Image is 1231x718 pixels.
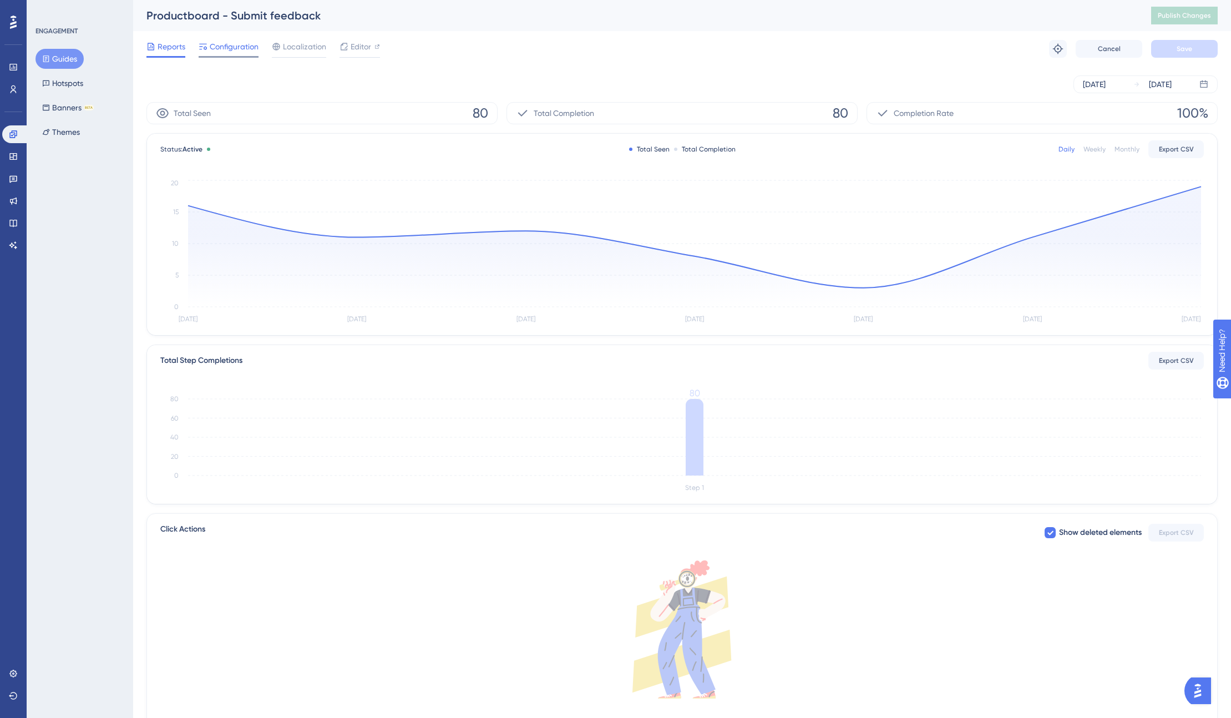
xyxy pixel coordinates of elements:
[685,315,704,323] tspan: [DATE]
[1083,78,1106,91] div: [DATE]
[1159,528,1194,537] span: Export CSV
[1059,526,1142,539] span: Show deleted elements
[36,122,87,142] button: Themes
[36,73,90,93] button: Hotspots
[854,315,873,323] tspan: [DATE]
[84,105,94,110] div: BETA
[1151,7,1218,24] button: Publish Changes
[674,145,736,154] div: Total Completion
[473,104,488,122] span: 80
[146,8,1123,23] div: Productboard - Submit feedback
[173,208,179,216] tspan: 15
[894,107,954,120] span: Completion Rate
[629,145,670,154] div: Total Seen
[171,414,179,422] tspan: 60
[174,472,179,479] tspan: 0
[183,145,202,153] span: Active
[1151,40,1218,58] button: Save
[179,315,197,323] tspan: [DATE]
[160,354,242,367] div: Total Step Completions
[833,104,848,122] span: 80
[36,98,100,118] button: BannersBETA
[1115,145,1139,154] div: Monthly
[534,107,594,120] span: Total Completion
[170,433,179,441] tspan: 40
[351,40,371,53] span: Editor
[516,315,535,323] tspan: [DATE]
[174,303,179,311] tspan: 0
[158,40,185,53] span: Reports
[1159,145,1194,154] span: Export CSV
[172,240,179,247] tspan: 10
[175,271,179,279] tspan: 5
[1058,145,1075,154] div: Daily
[1184,674,1218,707] iframe: UserGuiding AI Assistant Launcher
[1177,104,1208,122] span: 100%
[1148,524,1204,542] button: Export CSV
[171,179,179,187] tspan: 20
[690,388,700,398] tspan: 80
[170,395,179,403] tspan: 80
[1182,315,1200,323] tspan: [DATE]
[174,107,211,120] span: Total Seen
[210,40,259,53] span: Configuration
[1076,40,1142,58] button: Cancel
[1023,315,1042,323] tspan: [DATE]
[1148,140,1204,158] button: Export CSV
[1177,44,1192,53] span: Save
[160,523,205,543] span: Click Actions
[347,315,366,323] tspan: [DATE]
[685,484,704,492] tspan: Step 1
[283,40,326,53] span: Localization
[1083,145,1106,154] div: Weekly
[1158,11,1211,20] span: Publish Changes
[1148,352,1204,370] button: Export CSV
[36,49,84,69] button: Guides
[160,145,202,154] span: Status:
[1149,78,1172,91] div: [DATE]
[171,453,179,461] tspan: 20
[1159,356,1194,365] span: Export CSV
[1098,44,1121,53] span: Cancel
[26,3,69,16] span: Need Help?
[36,27,78,36] div: ENGAGEMENT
